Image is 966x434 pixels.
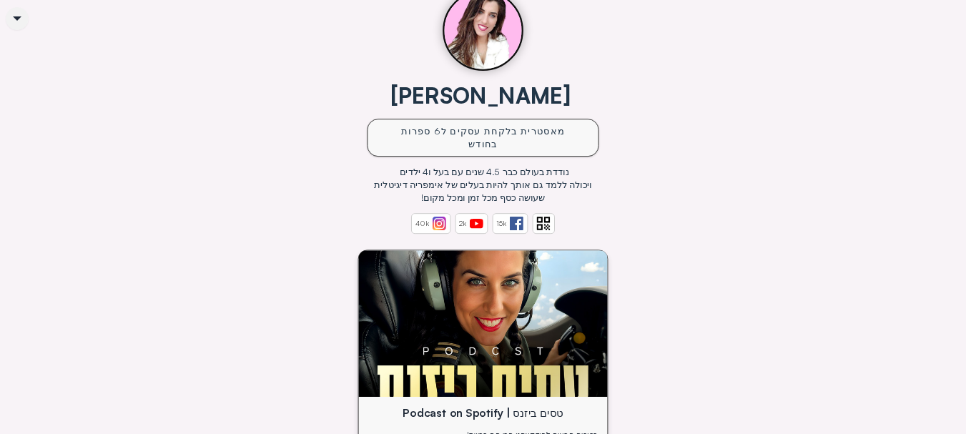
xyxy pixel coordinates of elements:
[415,218,428,229] div: 40k
[537,217,551,230] img: svg%3e
[496,218,506,229] div: 15k
[510,217,523,230] img: svg%3e
[368,166,599,204] div: נודדת בעולם כבר 4.5 שנים עם בעל ו4 ילדים ויכולה ללמד גם אותך להיות בעלים של אימפריה דיגיטלית שעוש...
[470,217,483,230] img: svg%3e
[433,217,446,230] img: instagram-FMkfTgMN.svg
[390,80,571,110] div: [PERSON_NAME]
[455,213,488,233] a: 2k
[403,406,563,420] div: טסים ביזנס | Podcast on Spotify
[411,213,450,233] a: 40k
[359,251,608,398] img: ab6765630000ba8a21dab68f7aaec6ebf899348e
[459,218,466,229] div: 2k
[492,213,528,233] a: 15k
[386,125,580,151] div: מאסטרית בלקחת עסקים ל6 ספרות בחודש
